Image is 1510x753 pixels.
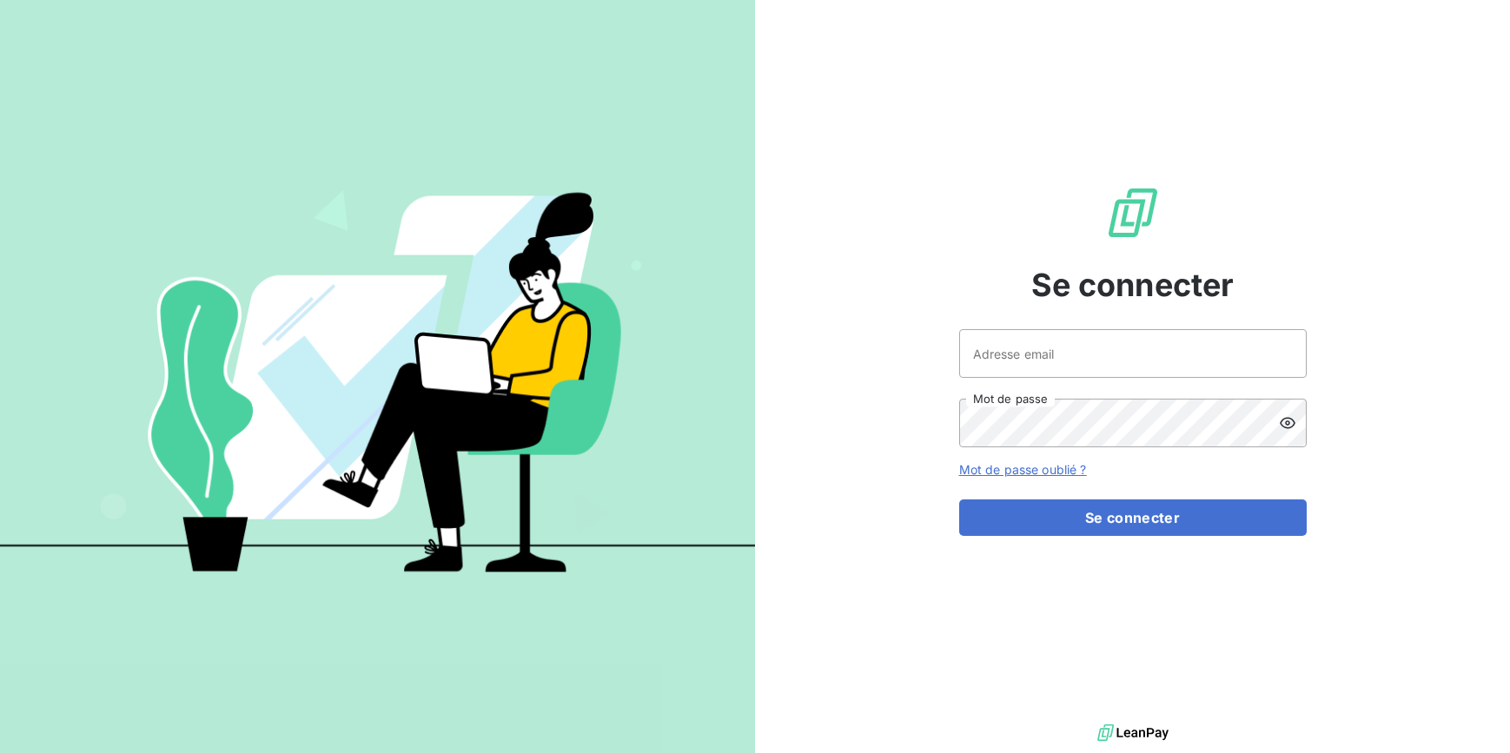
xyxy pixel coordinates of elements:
[959,499,1307,536] button: Se connecter
[959,329,1307,378] input: placeholder
[1031,261,1235,308] span: Se connecter
[1105,185,1161,241] img: Logo LeanPay
[959,462,1087,477] a: Mot de passe oublié ?
[1097,720,1169,746] img: logo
